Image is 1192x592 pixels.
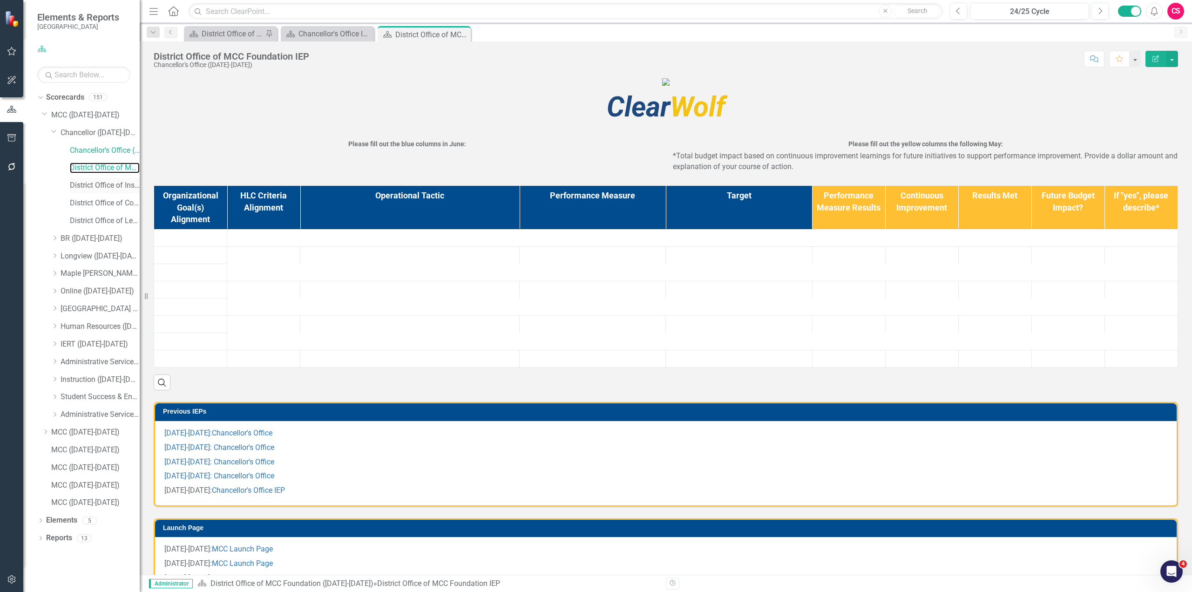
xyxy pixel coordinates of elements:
[61,374,140,385] a: Instruction ([DATE]-[DATE])
[395,29,468,41] div: District Office of MCC Foundation IEP
[51,445,140,456] a: MCC ([DATE]-[DATE])
[37,23,119,30] small: [GEOGRAPHIC_DATA]
[5,10,21,27] img: ClearPoint Strategy
[164,571,1167,585] p: [DATE]-[DATE]:
[189,3,943,20] input: Search ClearPoint...
[46,515,77,526] a: Elements
[61,128,140,138] a: Chancellor ([DATE]-[DATE])
[37,67,130,83] input: Search Below...
[61,268,140,279] a: Maple [PERSON_NAME] ([DATE]-[DATE])
[61,286,140,297] a: Online ([DATE]-[DATE])
[164,471,274,480] a: [DATE]-[DATE]: Chancellor's Office
[202,28,263,40] div: District Office of Procurement Services IEP
[61,339,140,350] a: IERT ([DATE]-[DATE])
[154,51,309,61] div: District Office of MCC Foundation IEP
[164,557,1167,571] p: [DATE]-[DATE]:
[348,140,466,148] strong: Please fill out the blue columns in June:
[283,28,372,40] a: Chancellor's Office IEP
[1160,560,1183,583] iframe: Intercom live chat
[46,533,72,544] a: Reports
[37,12,119,23] span: Elements & Reports
[1179,560,1187,568] span: 4
[61,233,140,244] a: BR ([DATE]-[DATE])
[894,5,941,18] button: Search
[197,578,659,589] div: »
[212,559,273,568] a: MCC Launch Page
[298,28,372,40] div: Chancellor's Office IEP
[61,304,140,314] a: [GEOGRAPHIC_DATA] ([DATE]-[DATE])
[61,321,140,332] a: Human Resources ([DATE]-[DATE])
[908,7,928,14] span: Search
[163,524,1172,531] h3: Launch Page
[82,517,97,524] div: 5
[212,486,285,495] a: Chancellor's Office IEP
[164,443,274,452] a: [DATE]-[DATE]: Chancellor's Office
[70,145,140,156] a: Chancellor's Office ([DATE]-[DATE])
[212,544,273,553] a: MCC Launch Page
[607,90,670,123] span: Clear
[1167,3,1184,20] button: CS
[154,61,309,68] div: Chancellor's Office ([DATE]-[DATE])
[61,409,140,420] a: Administrative Services ([DATE]-[DATE])
[51,427,140,438] a: MCC ([DATE]-[DATE])
[70,180,140,191] a: District Office of Institutional Impact ([DATE]-[DATE])
[164,429,272,437] a: [DATE]-[DATE]:Chancellor's Office
[51,480,140,491] a: MCC ([DATE]-[DATE])
[89,94,107,102] div: 151
[164,457,274,466] a: [DATE]-[DATE]: Chancellor's Office
[51,463,140,473] a: MCC ([DATE]-[DATE])
[46,92,84,103] a: Scorecards
[51,497,140,508] a: MCC ([DATE]-[DATE])
[607,90,725,123] span: Wolf
[61,357,140,367] a: Administrative Services ([DATE]-[DATE])
[70,163,140,173] a: District Office of MCC Foundation ([DATE]-[DATE])
[210,579,373,588] a: District Office of MCC Foundation ([DATE]-[DATE])
[186,28,263,40] a: District Office of Procurement Services IEP
[848,140,1003,148] strong: Please fill out the yellow columns the following May:
[662,78,670,86] img: mcc%20high%20quality%20v4.png
[61,251,140,262] a: Longview ([DATE]-[DATE])
[973,6,1086,17] div: 24/25 Cycle
[970,3,1089,20] button: 24/25 Cycle
[163,408,1172,415] h3: Previous IEPs
[77,534,92,542] div: 13
[212,573,273,582] a: MCC Launch Page
[70,198,140,209] a: District Office of Communications & Marketing Services ([DATE]-[DATE])
[61,392,140,402] a: Student Success & Engagement ([DATE]-[DATE])
[149,579,193,588] span: Administrator
[377,579,500,588] div: District Office of MCC Foundation IEP
[164,483,1167,496] p: [DATE]-[DATE]:
[70,216,140,226] a: District Office of Legal ([DATE]-[DATE])
[164,544,1167,557] p: [DATE]-[DATE]:
[51,110,140,121] a: MCC ([DATE]-[DATE])
[673,139,1178,175] div: *Total budget impact based on continuous improvement learnings for future initiatives to support ...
